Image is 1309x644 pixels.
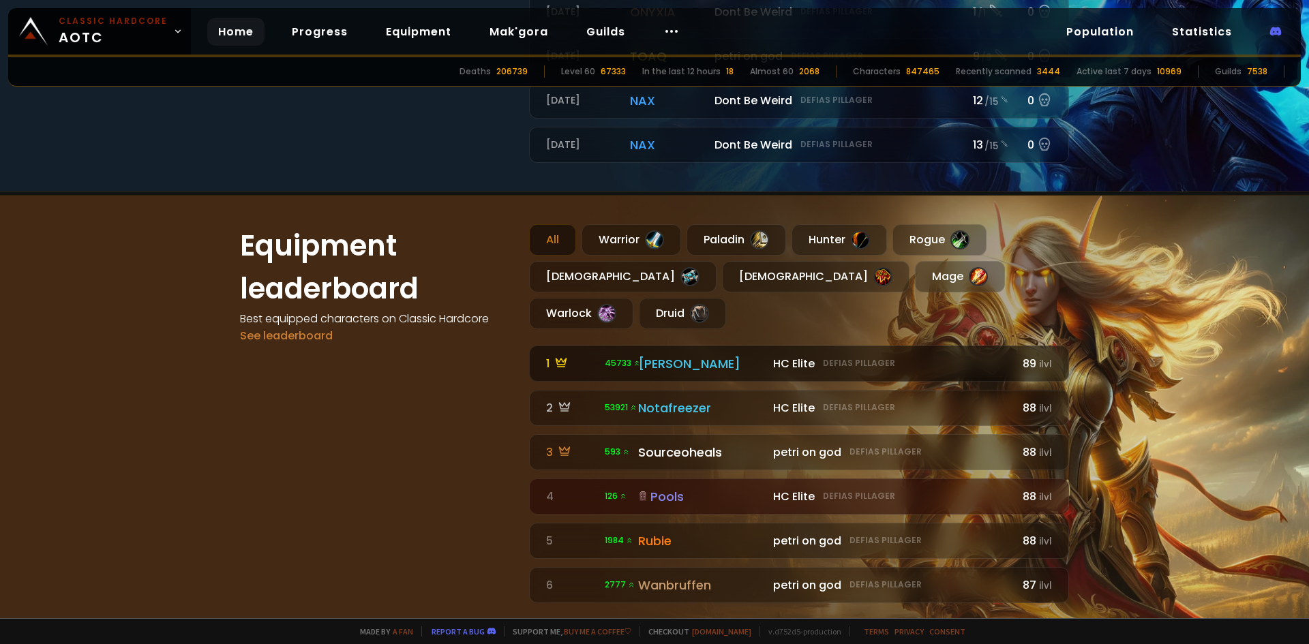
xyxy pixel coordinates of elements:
div: [PERSON_NAME] [638,354,765,373]
div: HC Elite [773,399,1008,416]
a: Privacy [894,626,924,637]
div: Pools [638,487,765,506]
div: 18 [726,65,734,78]
a: Consent [929,626,965,637]
small: Defias Pillager [849,446,922,458]
div: Guilds [1215,65,1242,78]
a: Terms [864,626,889,637]
div: Paladin [687,224,786,256]
div: Level 60 [561,65,595,78]
a: Equipment [375,18,462,46]
div: Active last 7 days [1077,65,1152,78]
div: All [529,224,576,256]
div: 87 [1017,577,1052,594]
div: Sourceoheals [638,443,765,461]
a: 1 45733 [PERSON_NAME] HC EliteDefias Pillager89ilvl [529,346,1069,382]
a: 5 1984 Rubie petri on godDefias Pillager88ilvl [529,523,1069,559]
a: Report a bug [432,626,485,637]
span: Checkout [640,626,751,637]
a: Population [1055,18,1145,46]
a: Home [207,18,265,46]
h1: Equipment leaderboard [240,224,513,310]
span: AOTC [59,15,168,48]
div: 88 [1017,532,1052,549]
a: Mak'gora [479,18,559,46]
div: 88 [1017,444,1052,461]
div: 67333 [601,65,626,78]
div: 206739 [496,65,528,78]
small: Defias Pillager [849,579,922,591]
small: Defias Pillager [823,357,895,369]
div: 2068 [799,65,819,78]
small: ilvl [1039,358,1052,371]
a: Guilds [575,18,636,46]
div: Characters [853,65,901,78]
small: Defias Pillager [823,401,895,414]
span: 126 [605,490,627,502]
div: Recently scanned [956,65,1032,78]
div: Druid [639,298,726,329]
div: Warrior [582,224,681,256]
a: Classic HardcoreAOTC [8,8,191,55]
div: Almost 60 [750,65,794,78]
span: Support me, [504,626,631,637]
a: Buy me a coffee [564,626,631,637]
a: 3 593 Sourceoheals petri on godDefias Pillager88ilvl [529,434,1069,470]
div: 88 [1017,399,1052,416]
small: ilvl [1039,446,1052,459]
div: 3444 [1037,65,1060,78]
div: 3 [546,444,597,461]
a: 2 53921 Notafreezer HC EliteDefias Pillager88ilvl [529,390,1069,426]
div: 7538 [1247,65,1267,78]
div: Warlock [529,298,633,329]
span: 593 [605,446,630,458]
div: Hunter [792,224,887,256]
small: Classic Hardcore [59,15,168,27]
div: Deaths [460,65,491,78]
h4: Best equipped characters on Classic Hardcore [240,310,513,327]
a: Progress [281,18,359,46]
div: Rogue [892,224,987,256]
small: Defias Pillager [849,534,922,547]
div: HC Elite [773,355,1008,372]
div: 847465 [906,65,939,78]
div: 89 [1017,355,1052,372]
span: 53921 [605,401,637,414]
span: v. d752d5 - production [759,626,841,637]
a: [DOMAIN_NAME] [692,626,751,637]
div: [DEMOGRAPHIC_DATA] [722,261,909,292]
div: 2 [546,399,597,416]
div: In the last 12 hours [642,65,721,78]
span: 2777 [605,579,635,591]
a: [DATE]naxDont Be WeirdDefias Pillager13 /150 [529,127,1069,163]
div: Rubie [638,532,765,550]
div: 10969 [1157,65,1182,78]
div: HC Elite [773,488,1008,505]
div: Mage [915,261,1005,292]
small: ilvl [1039,402,1052,415]
span: 1984 [605,534,633,547]
div: Wanbruffen [638,576,765,594]
div: 88 [1017,488,1052,505]
div: petri on god [773,577,1008,594]
div: [DEMOGRAPHIC_DATA] [529,261,717,292]
div: Notafreezer [638,399,765,417]
small: Defias Pillager [823,490,895,502]
small: ilvl [1039,491,1052,504]
div: 4 [546,488,597,505]
a: a fan [393,626,413,637]
div: petri on god [773,532,1008,549]
div: 1 [546,355,597,372]
small: ilvl [1039,535,1052,548]
div: 6 [546,577,597,594]
div: 5 [546,532,597,549]
span: Made by [352,626,413,637]
a: 6 2777 Wanbruffen petri on godDefias Pillager87ilvl [529,567,1069,603]
small: ilvl [1039,579,1052,592]
a: See leaderboard [240,328,333,343]
span: 45733 [605,357,641,369]
a: [DATE]naxDont Be WeirdDefias Pillager12 /150 [529,82,1069,119]
a: Statistics [1161,18,1243,46]
a: 4 126 Pools HC EliteDefias Pillager88ilvl [529,478,1069,515]
div: petri on god [773,444,1008,461]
